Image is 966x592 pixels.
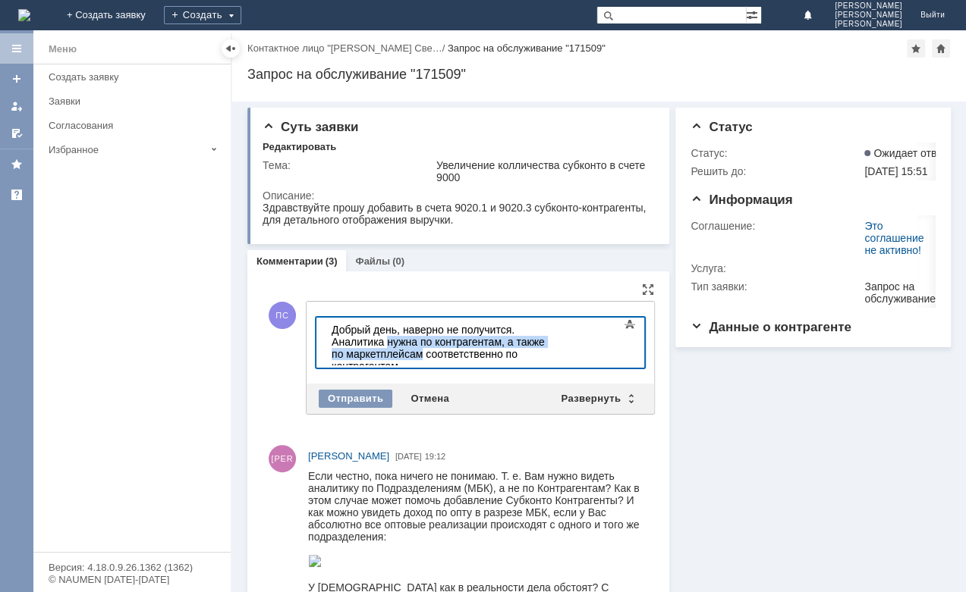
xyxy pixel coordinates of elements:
a: Создать заявку [42,65,228,89]
div: Версия: 4.18.0.9.26.1362 (1362) [49,562,216,572]
div: Запрос на обслуживание "171509" [448,42,606,54]
div: Избранное [49,144,205,155]
div: Добрый день, наверно не получится. Аналитика нужна по контрагентам, а также по маркетплейсам соот... [6,6,222,55]
div: / [247,42,448,54]
div: Соглашение: [691,220,861,232]
span: [DATE] [395,452,422,461]
a: Заявки [42,89,228,113]
div: Скрыть меню [222,39,240,58]
div: Статус: [691,147,861,159]
a: Создать заявку [5,67,29,91]
div: (0) [392,255,404,267]
span: Показать панель инструментов [621,315,639,334]
span: [PERSON_NAME] [308,450,389,462]
span: [PERSON_NAME] [835,2,902,11]
span: ПС [269,302,296,329]
span: [PERSON_NAME] [835,20,902,29]
div: Решить до: [691,165,861,177]
a: Мои заявки [5,94,29,118]
img: download [222,49,235,61]
span: Информация [691,193,792,207]
a: [PERSON_NAME] [308,449,389,464]
div: Редактировать [263,141,336,153]
img: download [249,49,263,61]
div: На всю страницу [642,283,654,296]
div: Запрос на обслуживание [864,280,936,305]
div: Добавить в избранное [907,39,925,58]
div: Тема: [263,159,433,171]
a: Файлы [355,255,390,267]
div: © NAUMEN [DATE]-[DATE] [49,575,216,584]
span: [DATE] 15:51 [864,165,927,177]
div: (3) [326,255,338,267]
div: Описание: [263,190,653,202]
img: download [235,49,249,61]
span: 19:12 [425,452,446,461]
a: Это соглашение не активно! [864,220,924,256]
div: Создать заявку [49,71,222,83]
img: logo [18,9,30,21]
a: Контактное лицо "[PERSON_NAME] Све… [247,42,442,54]
a: Сервис Деск [5,183,29,207]
a: Согласования [42,114,228,137]
div: Сделать домашней страницей [932,39,950,58]
span: [PERSON_NAME] [835,11,902,20]
span: Статус [691,120,752,134]
a: Перейти на домашнюю страницу [18,9,30,21]
div: Меню [49,40,77,58]
span: Расширенный поиск [746,7,761,21]
a: Комментарии [256,255,323,267]
span: Данные о контрагенте [691,320,851,334]
div: Запрос на обслуживание "171509" [247,67,951,82]
div: Тип заявки: [691,280,861,293]
a: Мои согласования [5,121,29,146]
div: Согласования [49,120,222,131]
div: Услуга: [691,262,861,274]
span: Суть заявки [263,120,358,134]
div: Создать [164,6,241,24]
div: Увеличение колличества субконто в счете 9000 [436,159,650,183]
div: Заявки [49,96,222,107]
